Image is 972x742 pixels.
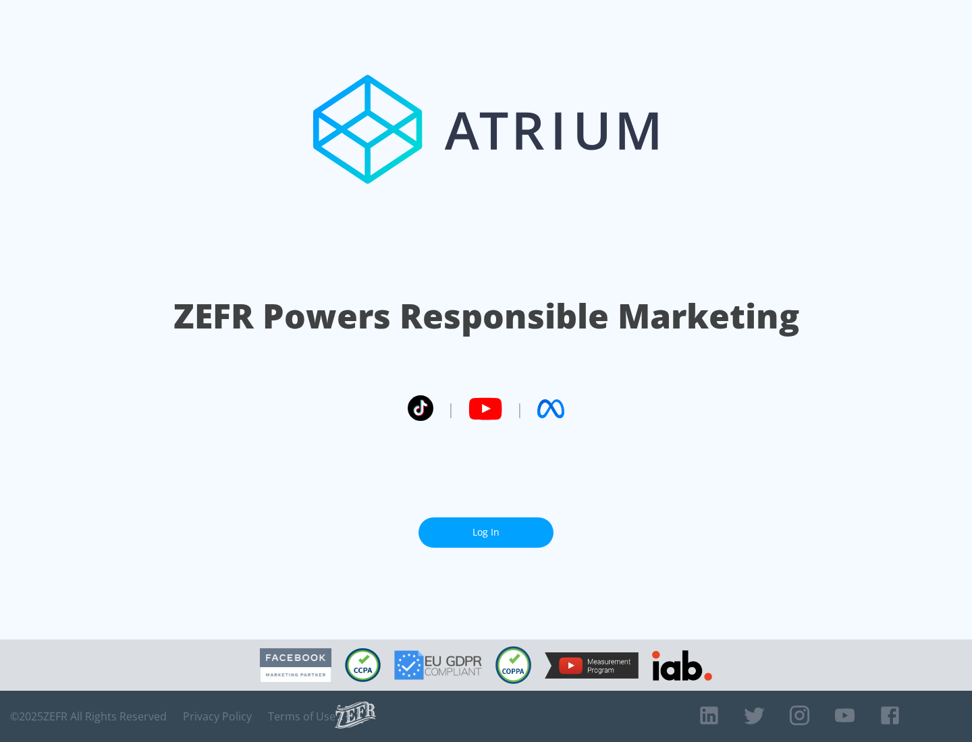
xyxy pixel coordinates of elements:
a: Terms of Use [268,710,335,723]
img: COPPA Compliant [495,646,531,684]
img: IAB [652,650,712,681]
img: Facebook Marketing Partner [260,648,331,683]
span: | [447,399,455,419]
a: Log In [418,517,553,548]
img: YouTube Measurement Program [545,652,639,679]
span: © 2025 ZEFR All Rights Reserved [10,710,167,723]
img: CCPA Compliant [345,648,381,682]
h1: ZEFR Powers Responsible Marketing [173,293,799,339]
span: | [516,399,524,419]
a: Privacy Policy [183,710,252,723]
img: GDPR Compliant [394,650,482,680]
